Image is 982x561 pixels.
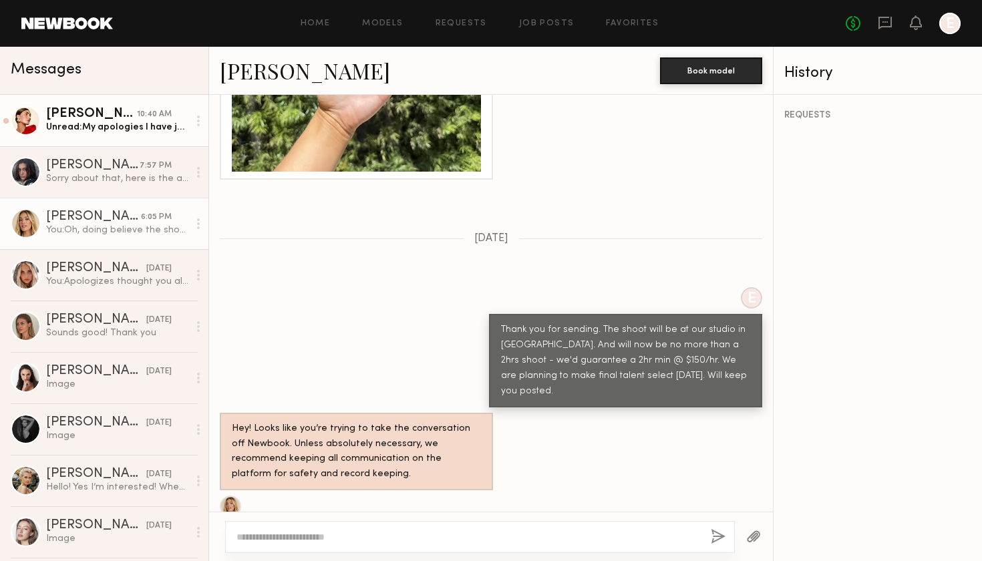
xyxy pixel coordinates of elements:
[46,262,146,275] div: [PERSON_NAME]
[146,262,172,275] div: [DATE]
[137,108,172,121] div: 10:40 AM
[232,421,481,483] div: Hey! Looks like you’re trying to take the conversation off Newbook. Unless absolutely necessary, ...
[784,111,971,120] div: REQUESTS
[301,19,331,28] a: Home
[140,160,172,172] div: 7:57 PM
[46,532,188,545] div: Image
[519,19,575,28] a: Job Posts
[784,65,971,81] div: History
[46,313,146,327] div: [PERSON_NAME]
[146,468,172,481] div: [DATE]
[141,211,172,224] div: 6:05 PM
[46,172,188,185] div: Sorry about that, here is the attachment
[220,56,390,85] a: [PERSON_NAME]
[46,365,146,378] div: [PERSON_NAME]
[46,378,188,391] div: Image
[46,108,137,121] div: [PERSON_NAME]
[501,323,750,399] div: Thank you for sending. The shoot will be at our studio in [GEOGRAPHIC_DATA]. And will now be no m...
[46,327,188,339] div: Sounds good! Thank you
[46,429,188,442] div: Image
[606,19,659,28] a: Favorites
[146,365,172,378] div: [DATE]
[146,417,172,429] div: [DATE]
[46,416,146,429] div: [PERSON_NAME]
[146,314,172,327] div: [DATE]
[939,13,961,34] a: E
[46,481,188,494] div: Hello! Yes I’m interested! When is the photoshoot? I will be traveling for the next few weeks, so...
[660,64,762,75] a: Book model
[46,467,146,481] div: [PERSON_NAME]
[146,520,172,532] div: [DATE]
[46,224,188,236] div: You: Oh, doing believe the shoot date was shared earlier. It's [DATE] in the AM.
[46,121,188,134] div: Unread: My apologies I have just been back to back chasing my tail with work ! I have full availa...
[46,275,188,288] div: You: Apologizes thought you already had the information. It's [DATE] AM.
[46,519,146,532] div: [PERSON_NAME]
[46,210,141,224] div: [PERSON_NAME]
[362,19,403,28] a: Models
[11,62,81,77] span: Messages
[660,57,762,84] button: Book model
[436,19,487,28] a: Requests
[474,233,508,244] span: [DATE]
[46,159,140,172] div: [PERSON_NAME]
